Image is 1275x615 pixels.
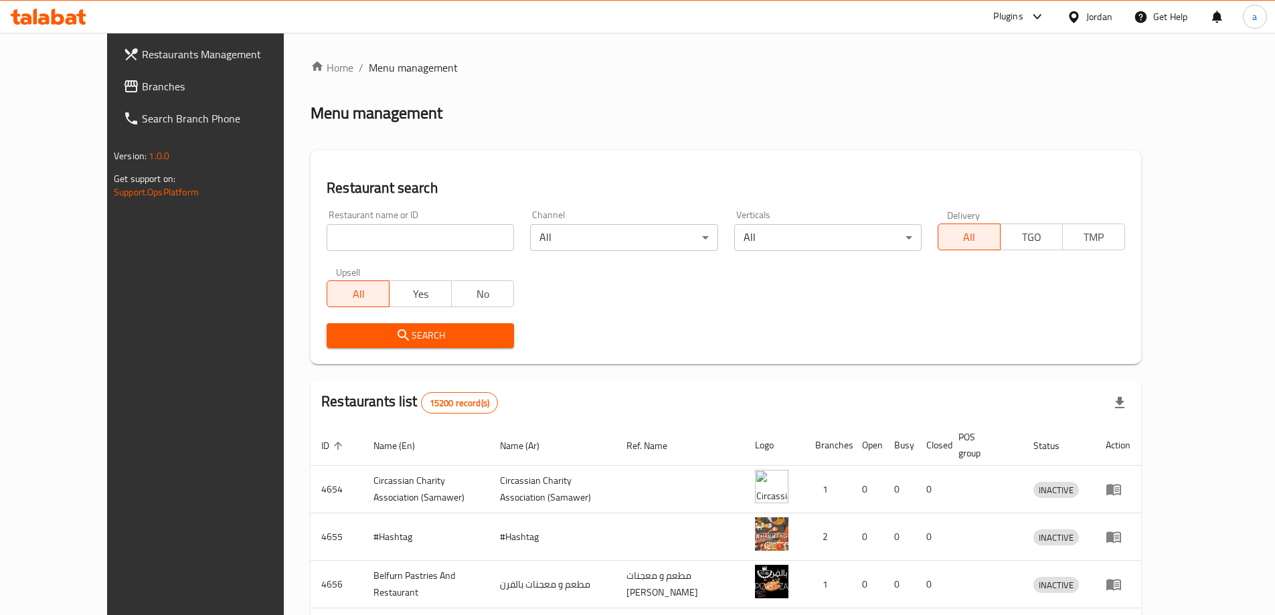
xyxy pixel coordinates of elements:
th: Action [1095,425,1141,466]
td: 2 [804,513,851,561]
button: TMP [1062,224,1125,250]
div: Plugins [993,9,1023,25]
span: All [944,228,995,247]
td: 1 [804,561,851,608]
span: a [1252,9,1257,24]
td: ​Circassian ​Charity ​Association​ (Samawer) [489,466,616,513]
span: TMP [1068,228,1120,247]
div: Menu [1106,576,1130,592]
button: All [327,280,390,307]
td: 0 [851,466,883,513]
label: Upsell [336,267,361,276]
nav: breadcrumb [311,60,1141,76]
td: 0 [883,466,916,513]
button: TGO [1000,224,1063,250]
button: All [938,224,1001,250]
div: All [734,224,922,251]
a: Branches [112,70,320,102]
h2: Menu management [311,102,442,124]
div: INACTIVE [1033,529,1079,545]
span: Menu management [369,60,458,76]
div: Total records count [421,392,498,414]
div: All [530,224,717,251]
span: INACTIVE [1033,578,1079,593]
span: Status [1033,438,1077,454]
th: Logo [744,425,804,466]
td: ​Circassian ​Charity ​Association​ (Samawer) [363,466,489,513]
td: 0 [916,513,948,561]
span: INACTIVE [1033,530,1079,545]
div: Jordan [1086,9,1112,24]
h2: Restaurant search [327,178,1125,198]
td: 0 [916,466,948,513]
a: Search Branch Phone [112,102,320,135]
span: Yes [395,284,446,304]
th: Closed [916,425,948,466]
input: Search for restaurant name or ID.. [327,224,514,251]
span: ID [321,438,347,454]
a: Restaurants Management [112,38,320,70]
div: Menu [1106,481,1130,497]
span: Name (Ar) [500,438,557,454]
span: Search [337,327,503,344]
span: Search Branch Phone [142,110,309,126]
span: POS group [958,429,1007,461]
td: مطعم و معجنات بالفرن [489,561,616,608]
td: 0 [916,561,948,608]
div: Menu [1106,529,1130,545]
td: #Hashtag [489,513,616,561]
td: #Hashtag [363,513,489,561]
td: 0 [851,513,883,561]
span: Name (En) [373,438,432,454]
li: / [359,60,363,76]
td: 0 [851,561,883,608]
td: 4656 [311,561,363,608]
td: 1 [804,466,851,513]
td: 4654 [311,466,363,513]
a: Home [311,60,353,76]
span: Branches [142,78,309,94]
th: Open [851,425,883,466]
span: Ref. Name [626,438,685,454]
div: Export file [1104,387,1136,419]
img: ​Circassian ​Charity ​Association​ (Samawer) [755,470,788,503]
span: Restaurants Management [142,46,309,62]
a: Support.OpsPlatform [114,183,199,201]
th: Branches [804,425,851,466]
h2: Restaurants list [321,391,498,414]
button: Yes [389,280,452,307]
td: 4655 [311,513,363,561]
th: Busy [883,425,916,466]
td: Belfurn Pastries And Restaurant [363,561,489,608]
td: 0 [883,513,916,561]
span: Get support on: [114,170,175,187]
button: No [451,280,514,307]
td: مطعم و معجنات [PERSON_NAME] [616,561,744,608]
span: INACTIVE [1033,482,1079,498]
span: No [457,284,509,304]
label: Delivery [947,210,981,219]
td: 0 [883,561,916,608]
span: TGO [1006,228,1057,247]
span: All [333,284,384,304]
span: 15200 record(s) [422,397,497,410]
span: Version: [114,147,147,165]
span: 1.0.0 [149,147,169,165]
button: Search [327,323,514,348]
img: #Hashtag [755,517,788,551]
img: Belfurn Pastries And Restaurant [755,565,788,598]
